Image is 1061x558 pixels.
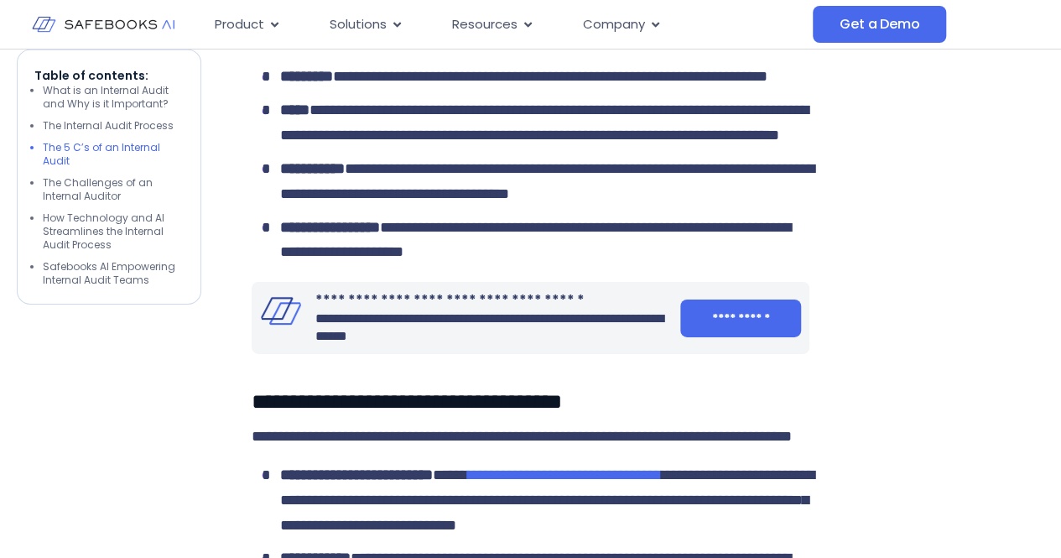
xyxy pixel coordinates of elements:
span: Resources [452,15,517,34]
li: The Challenges of an Internal Auditor [43,176,184,203]
span: Product [215,15,264,34]
li: What is an Internal Audit and Why is it Important? [43,84,184,111]
span: Solutions [330,15,387,34]
div: Menu Toggle [201,8,813,41]
li: Safebooks AI Empowering Internal Audit Teams [43,260,184,287]
p: Table of contents: [34,67,184,84]
li: The 5 C’s of an Internal Audit [43,141,184,168]
a: Get a Demo [813,6,946,43]
span: Company [583,15,645,34]
li: The Internal Audit Process [43,119,184,133]
nav: Menu [201,8,813,41]
li: How Technology and AI Streamlines the Internal Audit Process [43,211,184,252]
span: Get a Demo [840,16,919,33]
